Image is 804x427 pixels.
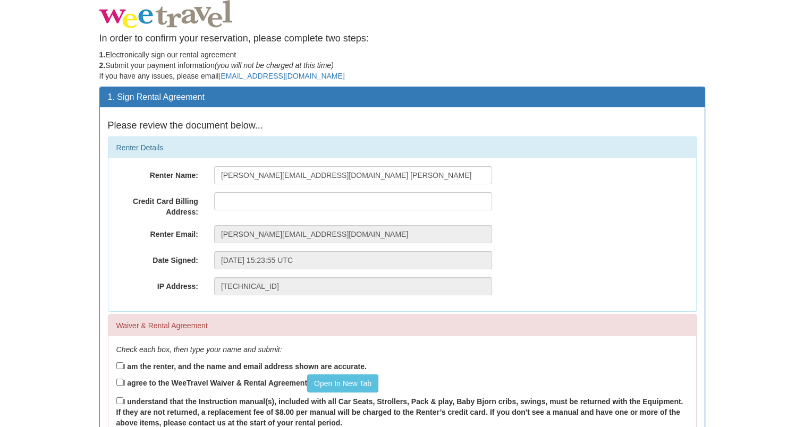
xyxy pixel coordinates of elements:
strong: 1. [99,50,106,59]
div: Waiver & Rental Agreement [108,315,696,336]
label: I am the renter, and the name and email address shown are accurate. [116,360,367,372]
strong: 2. [99,61,106,70]
input: I understand that the Instruction manual(s), included with all Car Seats, Strollers, Pack & play,... [116,397,123,404]
label: Renter Name: [108,166,206,181]
label: I agree to the WeeTravel Waiver & Rental Agreement [116,374,378,392]
label: Date Signed: [108,251,206,266]
label: Credit Card Billing Address: [108,192,206,217]
h3: 1. Sign Rental Agreement [108,92,697,102]
a: Open In New Tab [307,374,378,392]
input: I am the renter, and the name and email address shown are accurate. [116,362,123,369]
em: (you will not be charged at this time) [215,61,334,70]
p: Electronically sign our rental agreement Submit your payment information If you have any issues, ... [99,49,705,81]
label: IP Address: [108,277,206,292]
h4: In order to confirm your reservation, please complete two steps: [99,33,705,44]
input: I agree to the WeeTravel Waiver & Rental AgreementOpen In New Tab [116,379,123,386]
em: Check each box, then type your name and submit: [116,345,282,354]
div: Renter Details [108,137,696,158]
h4: Please review the document below... [108,121,697,131]
a: [EMAIL_ADDRESS][DOMAIN_NAME] [218,72,344,80]
label: Renter Email: [108,225,206,240]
